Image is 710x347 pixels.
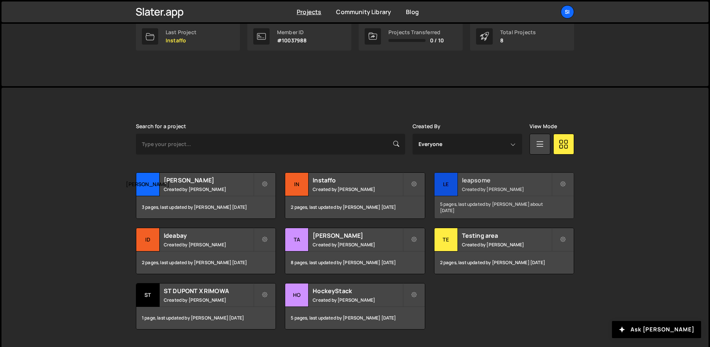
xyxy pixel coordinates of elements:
[313,287,402,295] h2: HockeyStack
[406,8,419,16] a: Blog
[164,241,253,248] small: Created by [PERSON_NAME]
[136,252,276,274] div: 2 pages, last updated by [PERSON_NAME] [DATE]
[164,297,253,303] small: Created by [PERSON_NAME]
[277,29,307,35] div: Member ID
[136,228,276,274] a: Id Ideabay Created by [PERSON_NAME] 2 pages, last updated by [PERSON_NAME] [DATE]
[166,38,196,43] p: Instaffo
[462,186,551,192] small: Created by [PERSON_NAME]
[434,196,574,218] div: 5 pages, last updated by [PERSON_NAME] about [DATE]
[313,176,402,184] h2: Instaffo
[164,186,253,192] small: Created by [PERSON_NAME]
[612,321,701,338] button: Ask [PERSON_NAME]
[285,196,424,218] div: 2 pages, last updated by [PERSON_NAME] [DATE]
[388,29,444,35] div: Projects Transferred
[297,8,321,16] a: Projects
[434,172,574,219] a: le leapsome Created by [PERSON_NAME] 5 pages, last updated by [PERSON_NAME] about [DATE]
[434,228,574,274] a: Te Testing area Created by [PERSON_NAME] 2 pages, last updated by [PERSON_NAME] [DATE]
[313,186,402,192] small: Created by [PERSON_NAME]
[462,231,551,240] h2: Testing area
[285,307,424,329] div: 5 pages, last updated by [PERSON_NAME] [DATE]
[136,196,276,218] div: 3 pages, last updated by [PERSON_NAME] [DATE]
[285,228,425,274] a: Ta [PERSON_NAME] Created by [PERSON_NAME] 8 pages, last updated by [PERSON_NAME] [DATE]
[285,172,425,219] a: In Instaffo Created by [PERSON_NAME] 2 pages, last updated by [PERSON_NAME] [DATE]
[462,241,551,248] small: Created by [PERSON_NAME]
[164,176,253,184] h2: [PERSON_NAME]
[136,307,276,329] div: 1 page, last updated by [PERSON_NAME] [DATE]
[136,22,240,51] a: Last Project Instaffo
[285,173,309,196] div: In
[285,283,309,307] div: Ho
[164,287,253,295] h2: ST DUPONT X RIMOWA
[136,123,186,129] label: Search for a project
[313,297,402,303] small: Created by [PERSON_NAME]
[500,38,536,43] p: 8
[462,176,551,184] h2: leapsome
[530,123,557,129] label: View Mode
[561,5,574,19] a: SI
[500,29,536,35] div: Total Projects
[136,283,160,307] div: ST
[434,252,574,274] div: 2 pages, last updated by [PERSON_NAME] [DATE]
[164,231,253,240] h2: Ideabay
[285,228,309,252] div: Ta
[136,283,276,330] a: ST ST DUPONT X RIMOWA Created by [PERSON_NAME] 1 page, last updated by [PERSON_NAME] [DATE]
[413,123,441,129] label: Created By
[277,38,307,43] p: #10037988
[313,241,402,248] small: Created by [PERSON_NAME]
[136,173,160,196] div: [PERSON_NAME]
[434,173,458,196] div: le
[313,231,402,240] h2: [PERSON_NAME]
[136,172,276,219] a: [PERSON_NAME] [PERSON_NAME] Created by [PERSON_NAME] 3 pages, last updated by [PERSON_NAME] [DATE]
[285,252,424,274] div: 8 pages, last updated by [PERSON_NAME] [DATE]
[136,134,405,155] input: Type your project...
[434,228,458,252] div: Te
[166,29,196,35] div: Last Project
[336,8,391,16] a: Community Library
[430,38,444,43] span: 0 / 10
[136,228,160,252] div: Id
[285,283,425,330] a: Ho HockeyStack Created by [PERSON_NAME] 5 pages, last updated by [PERSON_NAME] [DATE]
